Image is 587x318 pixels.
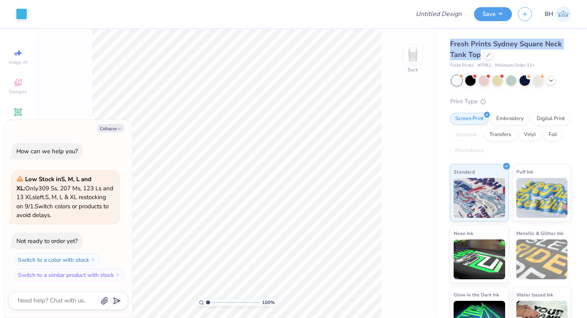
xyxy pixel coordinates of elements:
[16,237,78,245] div: Not ready to order yet?
[16,175,113,219] span: Only 309 Ss, 207 Ms, 123 Ls and 13 XLs left. S, M, L & XL restocking on 9/1. Switch colors or pro...
[115,273,120,277] img: Switch to a similar product with stock
[516,178,568,218] img: Puff Ink
[450,39,562,59] span: Fresh Prints Sydney Square Neck Tank Top
[408,66,418,73] div: Back
[262,299,275,306] span: 100 %
[519,129,541,141] div: Vinyl
[9,89,27,95] span: Designs
[454,178,505,218] img: Standard
[516,168,533,176] span: Puff Ink
[16,175,91,192] strong: Low Stock in S, M, L and XL :
[516,229,563,237] span: Metallic & Glitter Ink
[484,129,516,141] div: Transfers
[14,253,100,266] button: Switch to a color with stock
[495,62,535,69] span: Minimum Order: 12 +
[16,147,78,155] div: How can we help you?
[478,62,491,69] span: # FP82
[545,10,553,19] span: BH
[454,229,473,237] span: Neon Ink
[555,6,571,22] img: Bella Henkels
[454,168,475,176] span: Standard
[516,290,553,299] span: Water based Ink
[450,97,571,106] div: Print Type
[543,129,562,141] div: Foil
[454,239,505,279] img: Neon Ink
[516,239,568,279] img: Metallic & Glitter Ink
[531,113,570,125] div: Digital Print
[14,269,125,281] button: Switch to a similar product with stock
[8,118,28,124] span: Add Text
[97,124,124,132] button: Collapse
[474,7,512,21] button: Save
[450,62,474,69] span: Fresh Prints
[91,257,95,262] img: Switch to a color with stock
[450,145,489,157] div: Rhinestones
[405,46,421,62] img: Back
[545,6,571,22] a: BH
[491,113,529,125] div: Embroidery
[450,129,482,141] div: Applique
[450,113,489,125] div: Screen Print
[9,59,28,65] span: Image AI
[454,290,499,299] span: Glow in the Dark Ink
[409,6,468,22] input: Untitled Design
